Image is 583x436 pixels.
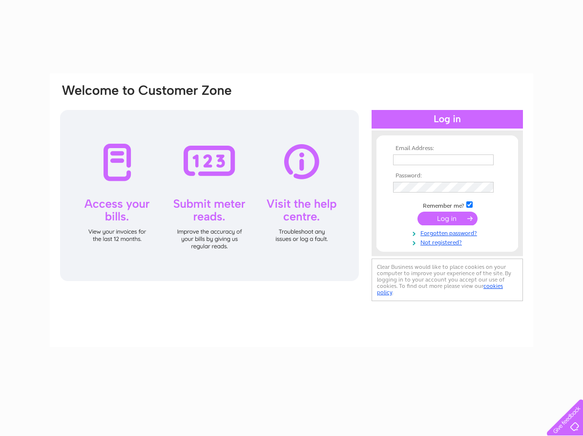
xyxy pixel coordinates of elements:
[393,228,504,237] a: Forgotten password?
[391,200,504,210] td: Remember me?
[417,212,478,225] input: Submit
[391,173,504,179] th: Password:
[393,237,504,246] a: Not registered?
[391,145,504,152] th: Email Address:
[372,259,523,301] div: Clear Business would like to place cookies on your computer to improve your experience of the sit...
[377,283,503,296] a: cookies policy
